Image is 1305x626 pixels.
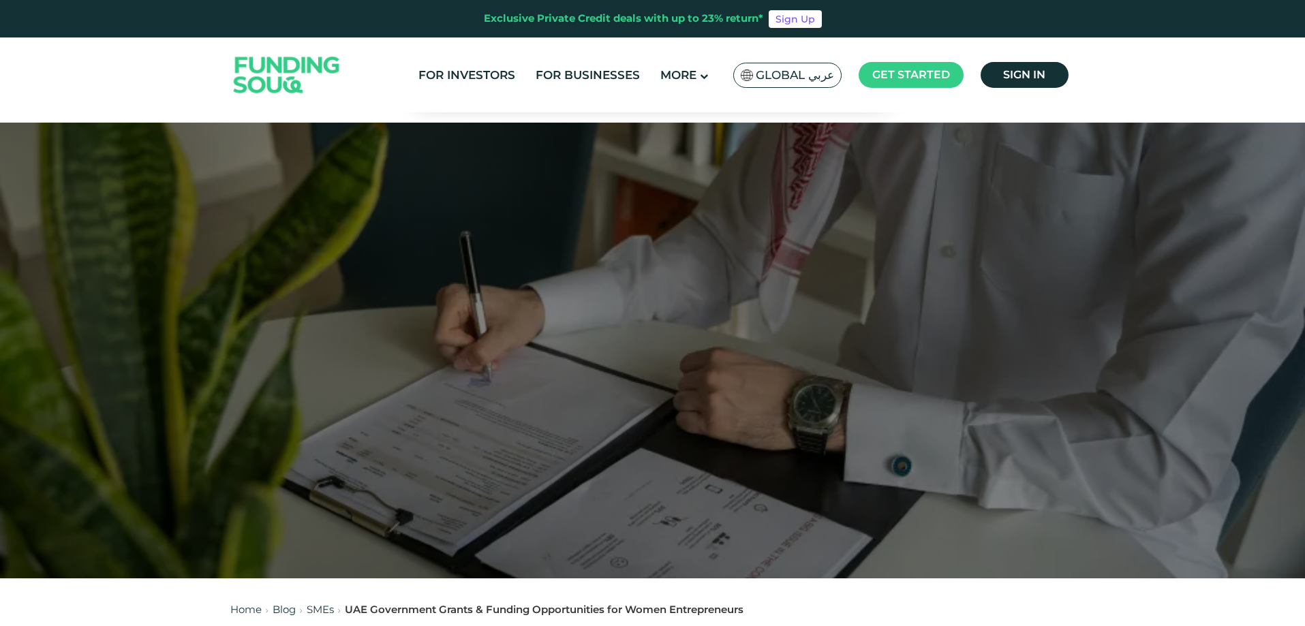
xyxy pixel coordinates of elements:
[345,602,743,618] div: UAE Government Grants & Funding Opportunities for Women Entrepreneurs
[981,62,1069,88] a: Sign in
[1003,68,1045,81] span: Sign in
[741,69,753,81] img: SA Flag
[230,603,262,616] a: Home
[484,11,763,27] div: Exclusive Private Credit deals with up to 23% return*
[660,68,696,82] span: More
[872,68,950,81] span: Get started
[756,67,834,83] span: Global عربي
[220,41,354,110] img: Logo
[415,64,519,87] a: For Investors
[532,64,643,87] a: For Businesses
[307,603,334,616] a: SMEs
[769,10,822,28] a: Sign Up
[273,603,296,616] a: Blog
